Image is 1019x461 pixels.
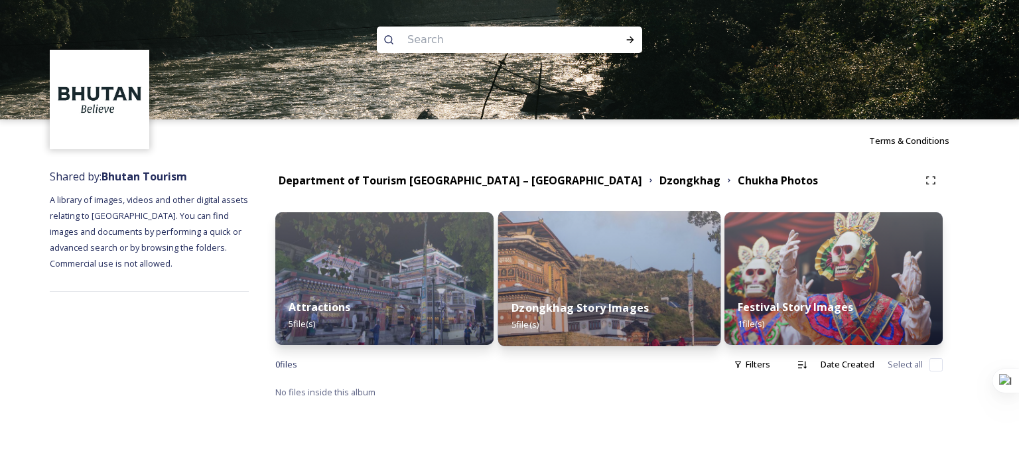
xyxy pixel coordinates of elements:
[498,211,720,346] img: Untitled-5.jpg
[511,318,539,330] span: 5 file(s)
[275,386,375,398] span: No files inside this album
[289,318,315,330] span: 5 file(s)
[738,318,764,330] span: 1 file(s)
[102,169,187,184] strong: Bhutan Tourism
[52,52,148,148] img: BT_Logo_BB_Lockup_CMYK_High%2520Res.jpg
[275,358,297,371] span: 0 file s
[275,212,494,345] img: phuentsholing%2520town.jpg
[869,135,949,147] span: Terms & Conditions
[659,173,720,188] strong: Dzongkhag
[869,133,969,149] a: Terms & Conditions
[50,194,250,269] span: A library of images, videos and other digital assets relating to [GEOGRAPHIC_DATA]. You can find ...
[738,300,853,314] strong: Festival Story Images
[401,25,582,54] input: Search
[814,352,881,377] div: Date Created
[289,300,350,314] strong: Attractions
[738,173,818,188] strong: Chukha Photos
[511,300,649,315] strong: Dzongkhag Story Images
[279,173,642,188] strong: Department of Tourism [GEOGRAPHIC_DATA] – [GEOGRAPHIC_DATA]
[888,358,923,371] span: Select all
[724,212,943,345] img: tshechu%2520story%2520image-8.jpg
[727,352,777,377] div: Filters
[50,169,187,184] span: Shared by:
